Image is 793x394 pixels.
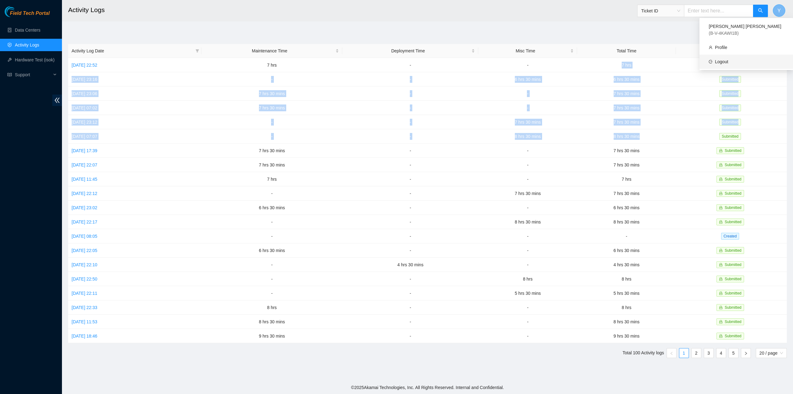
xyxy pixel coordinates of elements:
td: - [342,86,478,101]
span: Submitted [719,76,741,83]
td: 8 hrs 30 mins [201,315,342,329]
span: Y [778,7,781,15]
a: Hardware Test (isok) [15,57,55,62]
span: lock [719,291,723,295]
td: - [201,286,342,300]
td: 8 hrs 30 mins [577,129,676,144]
span: read [7,73,12,77]
a: Data Centers [15,28,40,33]
li: 1 [679,348,689,358]
a: [DATE] 23:02 [72,205,97,210]
td: - [342,243,478,258]
a: 1 [679,348,689,358]
a: Logout [715,59,728,64]
span: ( B-V-4KAWI1B ) [709,31,739,36]
td: 6 hrs 30 mins [577,201,676,215]
button: left [667,348,677,358]
td: 7 hrs 30 mins [478,115,577,129]
input: Enter text here... [684,5,753,17]
td: 4 hrs 30 mins [342,258,478,272]
td: - [478,101,577,115]
a: [DATE] 17:39 [72,148,97,153]
span: filter [194,46,200,55]
span: Created [721,233,739,240]
td: - [342,286,478,300]
td: - [342,272,478,286]
span: 20 / page [760,348,783,358]
td: - [478,58,577,72]
span: Submitted [725,220,742,224]
td: - [478,158,577,172]
a: [DATE] 07:07 [72,134,97,139]
a: [DATE] 23:16 [72,77,97,82]
td: - [478,86,577,101]
td: 8 hrs 30 mins [478,129,577,144]
a: Akamai TechnologiesField Tech Portal [5,11,50,19]
td: 7 hrs [577,58,676,72]
a: [DATE] 22:05 [72,248,97,253]
td: - [342,158,478,172]
span: Submitted [725,334,742,338]
td: - [201,258,342,272]
span: Submitted [725,263,742,267]
span: lock [719,220,723,224]
td: - [342,101,478,115]
span: Submitted [725,248,742,253]
span: Submitted [719,133,741,140]
td: 6 hrs 30 mins [577,243,676,258]
td: - [342,186,478,201]
td: 8 hrs [577,300,676,315]
a: [DATE] 22:11 [72,291,97,296]
td: - [342,329,478,343]
span: lock [719,249,723,252]
td: 7 hrs 30 mins [201,86,342,101]
td: - [577,229,676,243]
td: 7 hrs 30 mins [201,158,342,172]
td: 7 hrs 30 mins [577,115,676,129]
span: lock [719,177,723,181]
a: [DATE] 18:46 [72,334,97,339]
td: 7 hrs [577,172,676,186]
td: - [201,186,342,201]
span: Submitted [719,119,741,126]
td: 4 hrs 30 mins [577,258,676,272]
td: - [342,172,478,186]
span: Activity Log Date [72,47,193,54]
td: 7 hrs 30 mins [577,158,676,172]
div: [PERSON_NAME] [PERSON_NAME] [709,23,784,37]
span: lock [719,149,723,153]
span: search [758,8,763,14]
span: Support [15,69,51,81]
a: 4 [716,348,726,358]
td: 9 hrs 30 mins [201,329,342,343]
td: - [201,129,342,144]
td: - [201,215,342,229]
td: - [478,201,577,215]
td: 6 hrs 30 mins [201,201,342,215]
td: - [478,329,577,343]
span: lock [719,277,723,281]
a: [DATE] 23:06 [72,91,97,96]
td: - [342,144,478,158]
td: 5 hrs 30 mins [577,286,676,300]
span: lock [719,263,723,267]
span: filter [195,49,199,53]
td: 8 hrs [478,272,577,286]
td: 7 hrs 30 mins [577,86,676,101]
span: Submitted [725,191,742,196]
a: Activity Logs [15,42,39,47]
a: [DATE] 22:50 [72,277,97,281]
img: Akamai Technologies [5,6,31,17]
td: - [201,72,342,86]
td: 7 hrs [201,58,342,72]
td: 8 hrs 30 mins [478,215,577,229]
div: Page Size [756,348,787,358]
td: 7 hrs 30 mins [201,144,342,158]
span: lock [719,334,723,338]
td: - [342,129,478,144]
a: [DATE] 22:17 [72,219,97,224]
td: - [478,258,577,272]
span: Status [679,47,778,54]
span: Submitted [725,177,742,181]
